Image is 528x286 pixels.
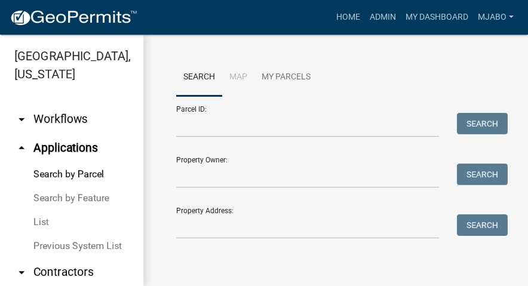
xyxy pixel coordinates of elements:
i: arrow_drop_down [14,265,29,279]
a: My Dashboard [401,6,473,29]
button: Search [457,113,508,134]
a: mjabo [473,6,518,29]
i: arrow_drop_down [14,112,29,127]
button: Search [457,164,508,185]
button: Search [457,214,508,236]
a: Search [176,59,222,97]
i: arrow_drop_up [14,141,29,155]
a: Admin [365,6,401,29]
a: Home [331,6,365,29]
a: My Parcels [254,59,318,97]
